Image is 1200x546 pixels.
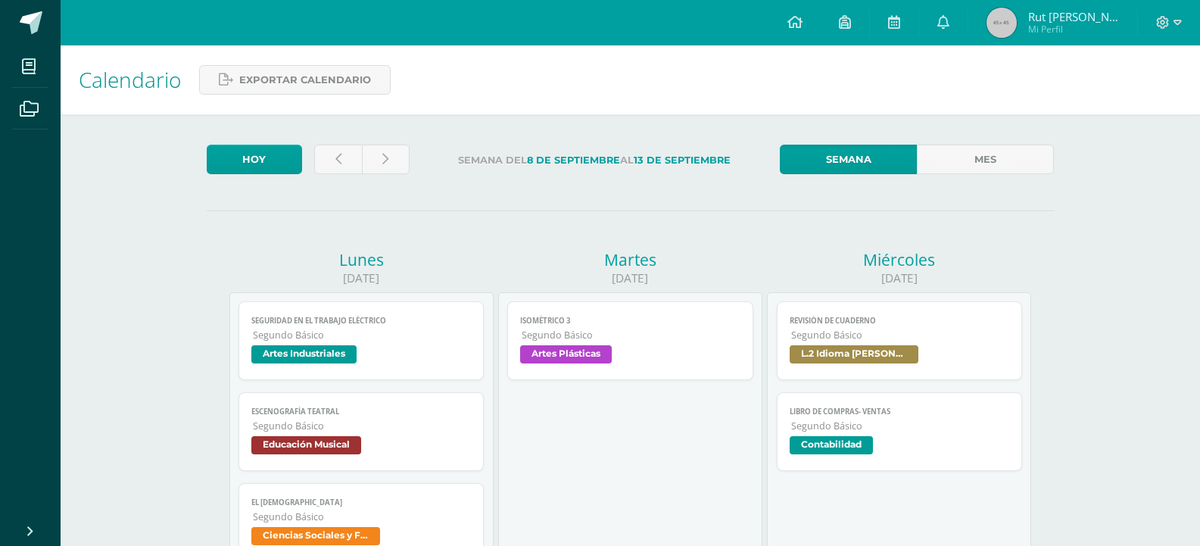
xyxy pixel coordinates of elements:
strong: 8 de Septiembre [527,154,620,166]
div: [DATE] [229,270,494,286]
div: Miércoles [767,249,1031,270]
span: Segundo Básico [253,329,472,342]
span: Isométrico 3 [520,316,740,326]
span: Segundo Básico [253,510,472,523]
span: Escenografía teatral [251,407,472,417]
a: Isométrico 3Segundo BásicoArtes Plásticas [507,301,753,380]
a: Libro de Compras- VentasSegundo BásicoContabilidad [777,392,1023,471]
span: Rut [PERSON_NAME] [1028,9,1119,24]
span: Segundo Básico [791,329,1010,342]
label: Semana del al [422,145,768,176]
a: Exportar calendario [199,65,391,95]
div: Martes [498,249,762,270]
span: Seguridad en el trabajo eléctrico [251,316,472,326]
img: 45x45 [986,8,1017,38]
span: Artes Plásticas [520,345,612,363]
span: Segundo Básico [522,329,740,342]
span: Segundo Básico [253,420,472,432]
span: Calendario [79,65,181,94]
div: [DATE] [498,270,762,286]
a: Hoy [207,145,302,174]
span: Segundo Básico [791,420,1010,432]
span: Ciencias Sociales y Formación Ciudadana [251,527,380,545]
div: Lunes [229,249,494,270]
div: [DATE] [767,270,1031,286]
strong: 13 de Septiembre [634,154,731,166]
span: Revisión de cuaderno [790,316,1010,326]
a: Semana [780,145,917,174]
a: Revisión de cuadernoSegundo BásicoL.2 Idioma [PERSON_NAME] [777,301,1023,380]
a: Escenografía teatralSegundo BásicoEducación Musical [238,392,485,471]
span: L.2 Idioma [PERSON_NAME] [790,345,918,363]
span: Contabilidad [790,436,873,454]
a: Seguridad en el trabajo eléctricoSegundo BásicoArtes Industriales [238,301,485,380]
span: Exportar calendario [239,66,371,94]
span: Mi Perfil [1028,23,1119,36]
a: Mes [917,145,1054,174]
span: Artes Industriales [251,345,357,363]
span: Libro de Compras- Ventas [790,407,1010,417]
span: El [DEMOGRAPHIC_DATA] [251,498,472,507]
span: Educación Musical [251,436,361,454]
